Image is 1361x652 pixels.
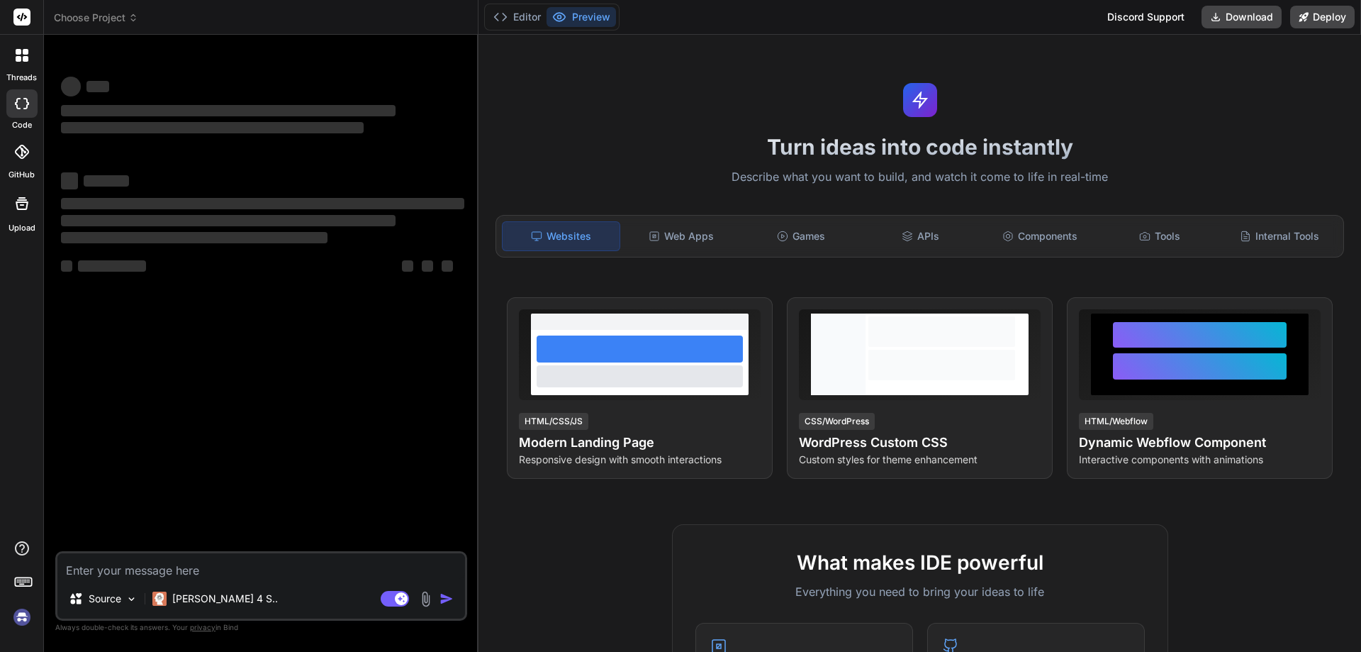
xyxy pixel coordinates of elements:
[9,222,35,234] label: Upload
[61,198,464,209] span: ‌
[84,175,129,187] span: ‌
[862,221,979,251] div: APIs
[487,134,1352,160] h1: Turn ideas into code instantly
[502,221,620,251] div: Websites
[61,77,81,96] span: ‌
[982,221,1099,251] div: Components
[6,72,37,84] label: threads
[190,623,215,631] span: privacy
[61,172,78,189] span: ‌
[1079,413,1153,430] div: HTML/Webflow
[519,413,588,430] div: HTML/CSS/JS
[152,592,167,606] img: Claude 4 Sonnet
[1202,6,1282,28] button: Download
[125,593,138,605] img: Pick Models
[799,453,1041,467] p: Custom styles for theme enhancement
[61,122,364,133] span: ‌
[89,592,121,606] p: Source
[695,548,1145,578] h2: What makes IDE powerful
[519,433,761,453] h4: Modern Landing Page
[418,591,434,607] img: attachment
[1102,221,1219,251] div: Tools
[799,433,1041,453] h4: WordPress Custom CSS
[1079,453,1321,467] p: Interactive components with animations
[519,453,761,467] p: Responsive design with smooth interactions
[55,621,467,634] p: Always double-check its answers. Your in Bind
[12,119,32,131] label: code
[422,260,433,272] span: ‌
[172,592,278,606] p: [PERSON_NAME] 4 S..
[1221,221,1338,251] div: Internal Tools
[10,605,34,629] img: signin
[695,583,1145,600] p: Everything you need to bring your ideas to life
[488,7,547,27] button: Editor
[1099,6,1193,28] div: Discord Support
[54,11,138,25] span: Choose Project
[1079,433,1321,453] h4: Dynamic Webflow Component
[743,221,860,251] div: Games
[9,169,35,181] label: GitHub
[442,260,453,272] span: ‌
[61,215,396,226] span: ‌
[61,260,72,272] span: ‌
[799,413,875,430] div: CSS/WordPress
[1290,6,1355,28] button: Deploy
[78,260,146,272] span: ‌
[623,221,740,251] div: Web Apps
[61,105,396,116] span: ‌
[547,7,616,27] button: Preview
[439,592,454,606] img: icon
[61,232,327,243] span: ‌
[402,260,413,272] span: ‌
[86,81,109,92] span: ‌
[487,168,1352,187] p: Describe what you want to build, and watch it come to life in real-time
